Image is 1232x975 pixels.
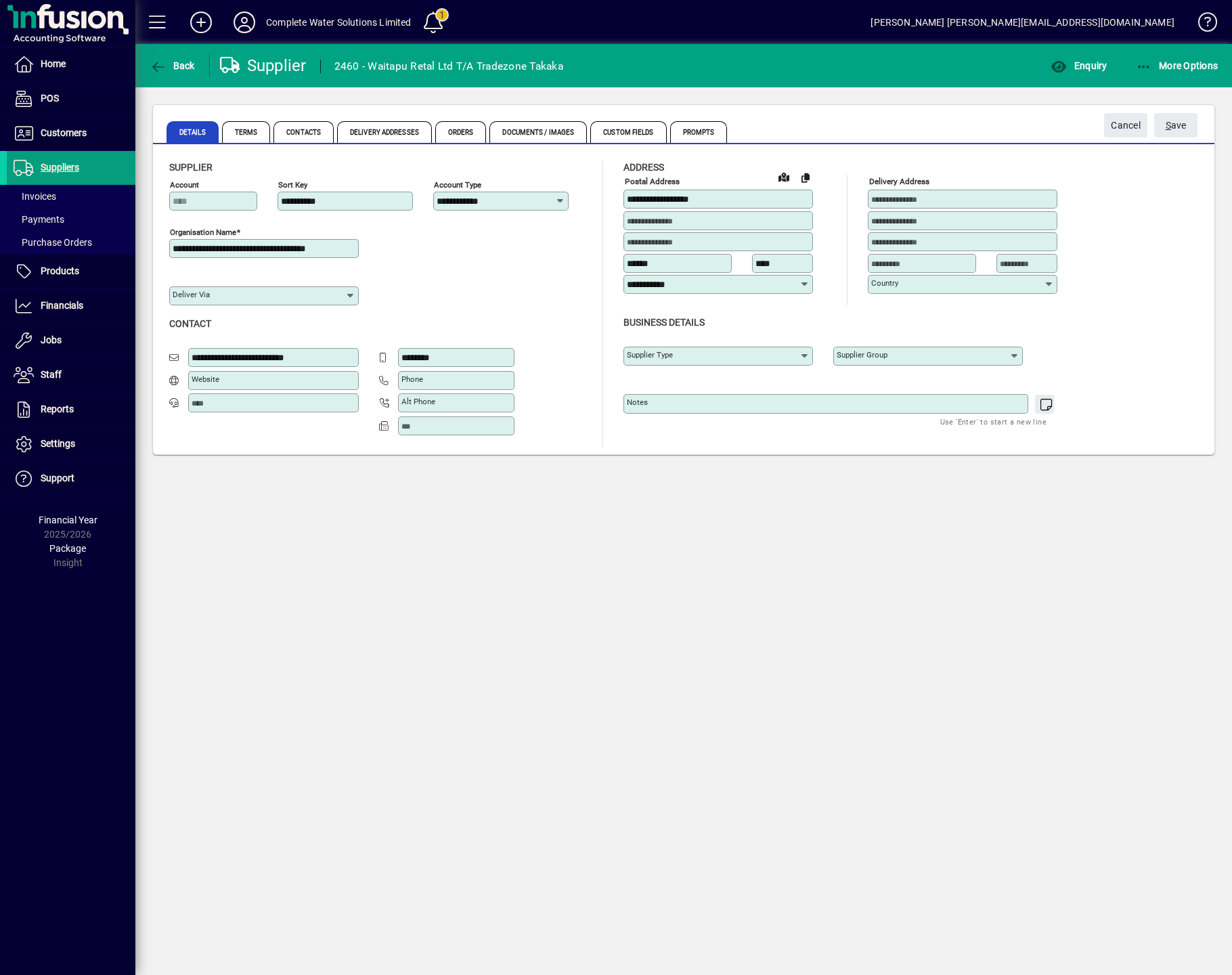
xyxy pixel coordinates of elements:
mat-label: Supplier type [627,350,673,360]
button: Profile [223,10,266,35]
app-page-header-button: Back [135,53,210,78]
span: Supplier [169,162,213,173]
span: Documents / Images [489,121,587,143]
span: Contact [169,318,211,329]
span: Contacts [273,121,334,143]
span: Home [41,58,66,69]
a: Purchase Orders [7,231,135,254]
mat-label: Alt Phone [401,397,435,406]
a: Staff [7,358,135,392]
a: Reports [7,393,135,427]
span: ave [1166,114,1187,137]
a: Payments [7,208,135,231]
a: Jobs [7,324,135,357]
a: Support [7,462,135,496]
a: Knowledge Base [1188,3,1215,47]
span: Settings [41,438,75,449]
span: Orders [435,121,487,143]
a: Home [7,47,135,81]
mat-label: Account [170,180,199,190]
mat-label: Website [192,374,219,384]
span: Suppliers [41,162,79,173]
span: Terms [222,121,271,143]
span: Cancel [1111,114,1141,137]
mat-label: Account Type [434,180,481,190]
mat-label: Supplier group [837,350,887,360]
button: Enquiry [1047,53,1110,78]
span: Customers [41,127,87,138]
span: Business details [623,317,705,328]
span: Delivery Addresses [337,121,432,143]
button: Copy to Delivery address [795,167,816,188]
span: Address [623,162,664,173]
button: More Options [1132,53,1222,78]
span: Custom Fields [590,121,666,143]
span: Reports [41,404,74,414]
a: Financials [7,289,135,323]
div: Complete Water Solutions Limited [266,12,412,33]
span: Support [41,473,74,483]
mat-label: Notes [627,397,648,407]
a: Customers [7,116,135,150]
button: Cancel [1104,113,1147,137]
button: Add [179,10,223,35]
mat-label: Deliver via [173,290,210,299]
a: POS [7,82,135,116]
span: Enquiry [1051,60,1107,71]
span: Prompts [670,121,728,143]
span: Products [41,265,79,276]
span: Financial Year [39,515,97,525]
span: Package [49,543,86,554]
span: Purchase Orders [14,237,92,248]
mat-label: Country [871,278,898,288]
button: Back [146,53,198,78]
a: View on map [773,166,795,188]
a: Products [7,255,135,288]
span: Back [150,60,195,71]
mat-label: Sort key [278,180,307,190]
span: Details [167,121,219,143]
span: More Options [1136,60,1218,71]
span: POS [41,93,59,104]
mat-label: Organisation name [170,227,236,237]
div: [PERSON_NAME] [PERSON_NAME][EMAIL_ADDRESS][DOMAIN_NAME] [871,12,1174,33]
mat-label: Phone [401,374,423,384]
div: 2460 - Waitapu Retal Ltd T/A Tradezone Takaka [334,56,563,77]
mat-hint: Use 'Enter' to start a new line [940,414,1047,429]
span: S [1166,120,1171,131]
a: Settings [7,427,135,461]
button: Save [1154,113,1197,137]
span: Financials [41,300,83,311]
span: Staff [41,369,62,380]
span: Invoices [14,191,56,202]
a: Invoices [7,185,135,208]
span: Jobs [41,334,62,345]
div: Supplier [220,55,307,77]
span: Payments [14,214,64,225]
